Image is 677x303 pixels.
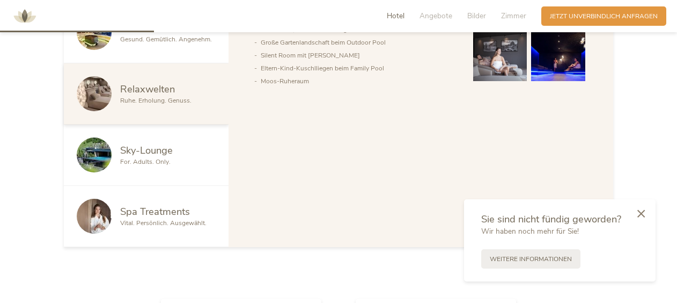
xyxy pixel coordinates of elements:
[261,62,456,75] li: Eltern-Kind-Kuschlliegen beim Family Pool
[550,12,658,21] span: Jetzt unverbindlich anfragen
[481,226,579,236] span: Wir haben noch mehr für Sie!
[120,35,212,44] span: Gesund. Gemütlich. Angenehm.
[261,36,456,49] li: Große Gartenlandschaft beim Outdoor Pool
[120,143,173,157] span: Sky-Lounge
[481,212,621,226] span: Sie sind nicht fündig geworden?
[420,11,452,21] span: Angebote
[490,255,572,264] span: Weitere Informationen
[261,75,456,88] li: Moos-Ruheraum
[9,13,41,19] a: AMONTI & LUNARIS Wellnessresort
[120,157,171,166] span: For. Adults. Only.
[120,219,207,227] span: Vital. Persönlich. Ausgewählt.
[120,82,175,96] span: Relaxwelten
[501,11,526,21] span: Zimmer
[481,249,580,269] a: Weitere Informationen
[120,96,192,105] span: Ruhe. Erholung. Genuss.
[261,49,456,62] li: Silent Room mit [PERSON_NAME]
[120,205,190,218] span: Spa Treatments
[467,11,486,21] span: Bilder
[387,11,404,21] span: Hotel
